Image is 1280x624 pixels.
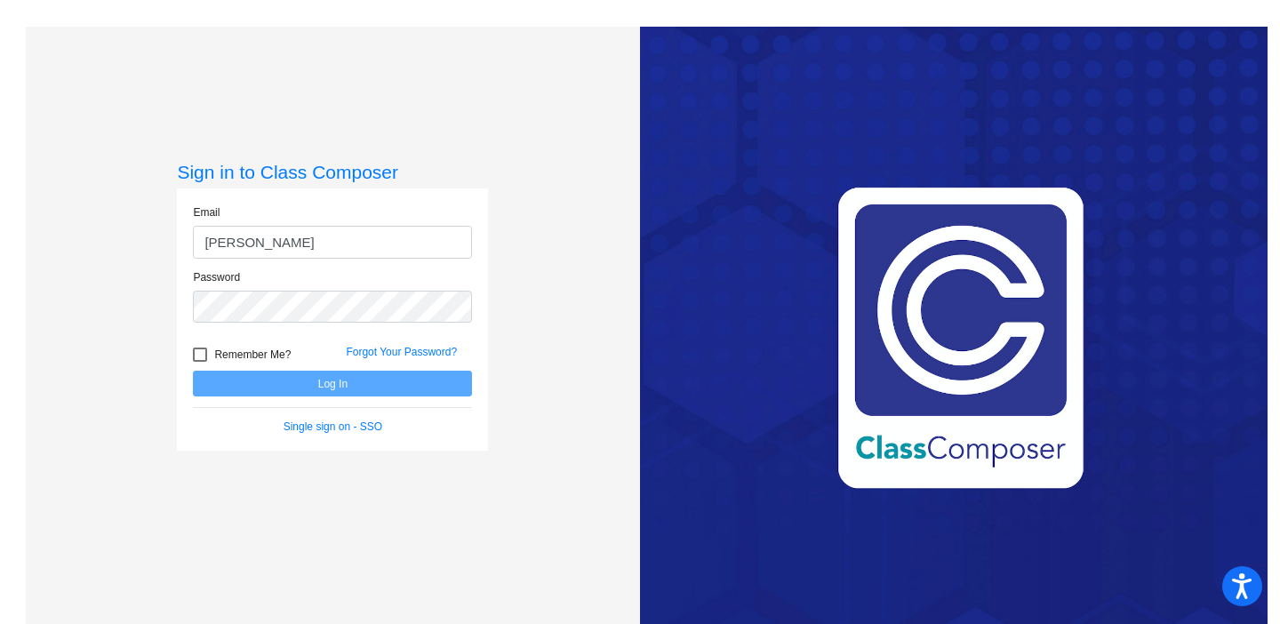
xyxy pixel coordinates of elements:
[193,204,220,220] label: Email
[346,346,457,358] a: Forgot Your Password?
[284,420,382,433] a: Single sign on - SSO
[214,344,291,365] span: Remember Me?
[193,371,472,396] button: Log In
[193,269,240,285] label: Password
[177,161,488,183] h3: Sign in to Class Composer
